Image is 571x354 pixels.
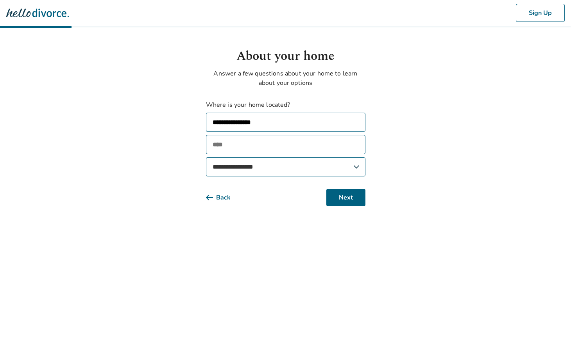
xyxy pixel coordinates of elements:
[206,189,243,206] button: Back
[6,5,69,21] img: Hello Divorce Logo
[326,189,365,206] button: Next
[206,47,365,66] h1: About your home
[516,4,565,22] button: Sign Up
[532,316,571,354] iframe: Chat Widget
[206,100,365,110] label: Where is your home located?
[206,69,365,88] p: Answer a few questions about your home to learn about your options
